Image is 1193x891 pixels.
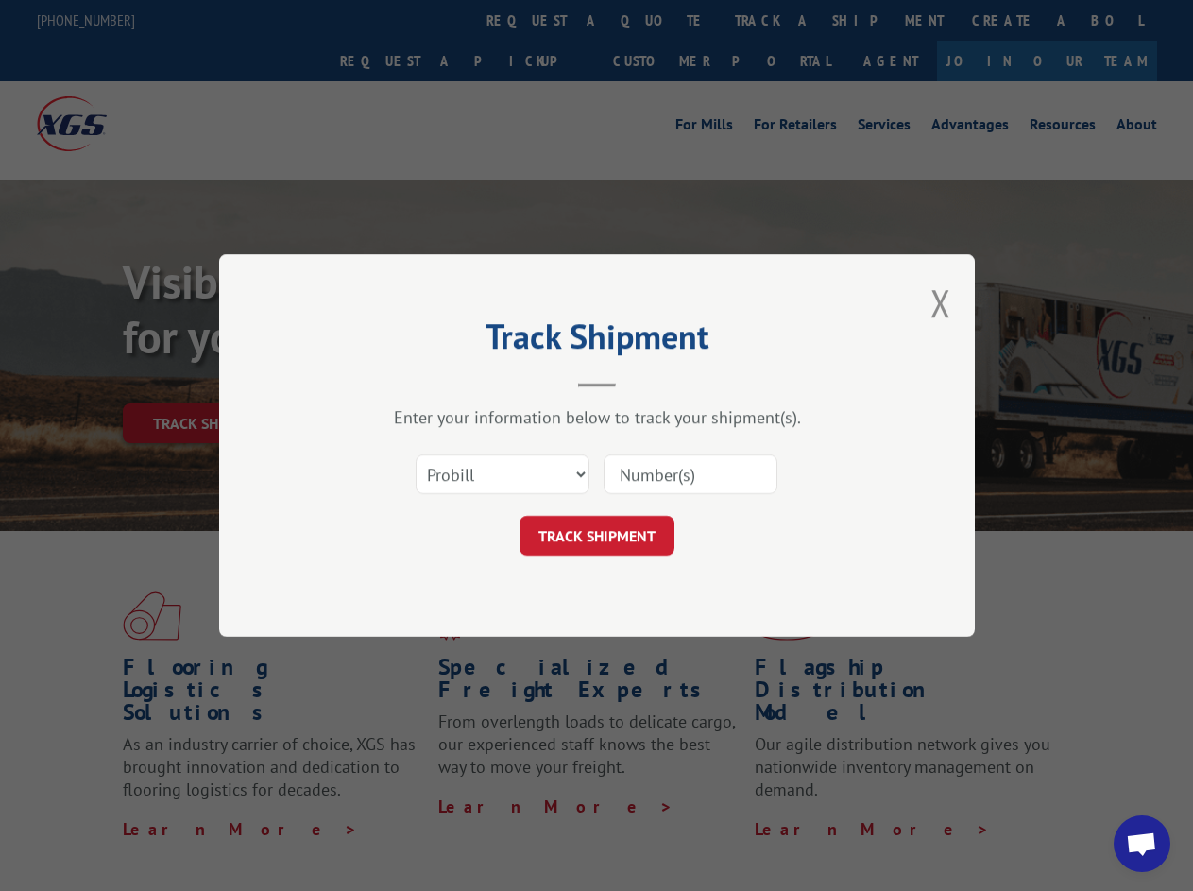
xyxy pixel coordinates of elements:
div: Open chat [1114,815,1170,872]
button: TRACK SHIPMENT [520,516,674,556]
h2: Track Shipment [314,323,880,359]
div: Enter your information below to track your shipment(s). [314,406,880,428]
button: Close modal [930,278,951,328]
input: Number(s) [604,454,777,494]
